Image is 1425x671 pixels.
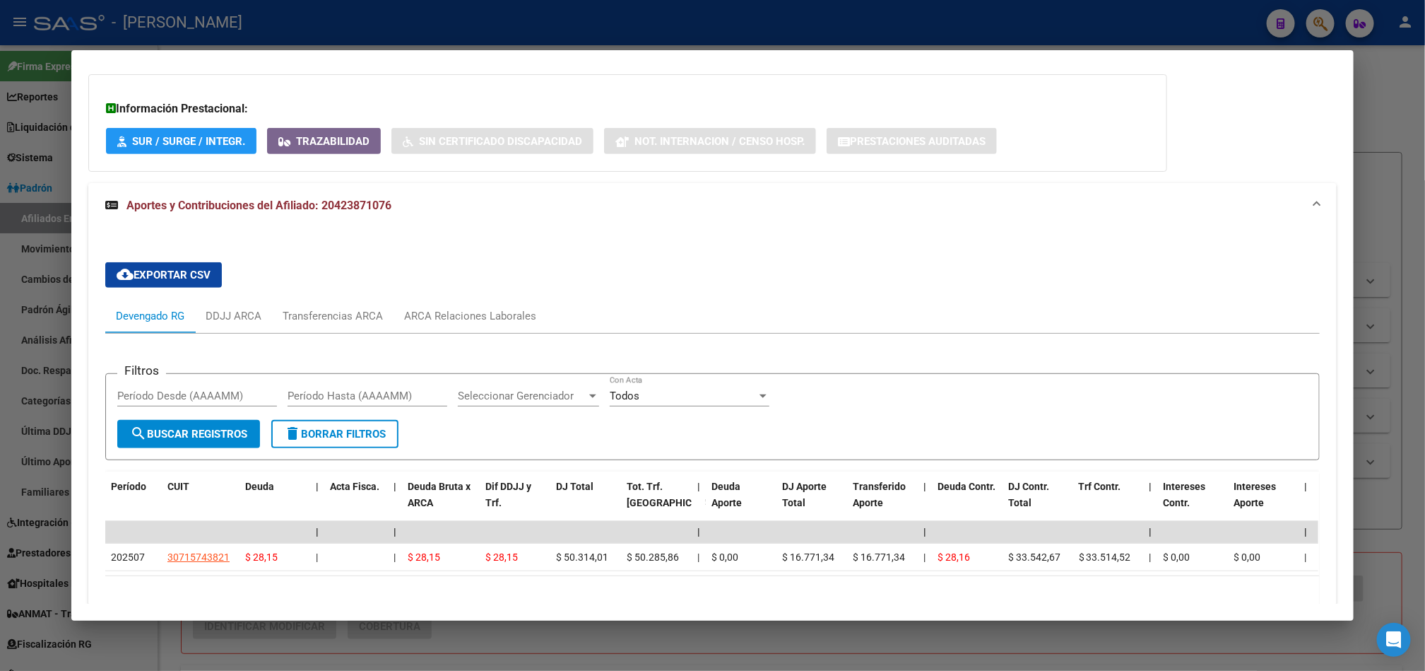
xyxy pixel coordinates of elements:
datatable-header-cell: Acta Fisca. [324,472,388,534]
span: Deuda [245,481,274,492]
h3: Filtros [117,363,166,378]
datatable-header-cell: | [692,472,706,534]
mat-icon: delete [284,425,301,442]
span: | [316,552,318,563]
datatable-header-cell: Deuda [240,472,310,534]
button: Sin Certificado Discapacidad [391,128,593,154]
button: SUR / SURGE / INTEGR. [106,128,256,154]
datatable-header-cell: Trf Contr. [1073,472,1144,534]
span: Intereses Aporte [1234,481,1277,508]
span: DJ Aporte Total [782,481,827,508]
h3: Información Prestacional: [106,100,1149,117]
datatable-header-cell: Transferido Aporte [847,472,918,534]
span: 30715743821 [167,552,230,563]
span: | [394,552,396,563]
span: $ 33.514,52 [1079,552,1131,563]
span: Prestaciones Auditadas [850,135,986,148]
span: | [1149,481,1152,492]
datatable-header-cell: | [1144,472,1158,534]
span: | [316,526,319,537]
span: | [1305,526,1308,537]
button: Trazabilidad [267,128,381,154]
span: Trazabilidad [296,135,369,148]
datatable-header-cell: Deuda Contr. [932,472,1003,534]
button: Exportar CSV [105,262,222,288]
span: Exportar CSV [117,269,211,281]
span: | [1149,526,1152,537]
span: | [1305,481,1308,492]
datatable-header-cell: | [918,472,932,534]
span: Buscar Registros [130,428,247,440]
div: DDJJ ARCA [206,308,261,324]
span: Período [111,481,146,492]
div: Open Intercom Messenger [1377,623,1411,657]
datatable-header-cell: DJ Aporte Total [776,472,847,534]
span: Seleccionar Gerenciador [458,390,586,402]
span: | [1305,552,1307,563]
span: Sin Certificado Discapacidad [419,135,582,148]
span: Acta Fisca. [330,481,379,492]
div: Aportes y Contribuciones del Afiliado: 20423871076 [88,228,1337,646]
span: $ 28,15 [485,552,518,563]
span: | [394,481,396,492]
span: $ 0,00 [711,552,738,563]
span: | [923,552,926,563]
datatable-header-cell: Deuda Aporte [706,472,776,534]
span: | [697,552,699,563]
datatable-header-cell: Intereses Contr. [1158,472,1229,534]
div: ARCA Relaciones Laborales [404,308,536,324]
span: Borrar Filtros [284,428,386,440]
span: $ 16.771,34 [782,552,834,563]
span: $ 0,00 [1234,552,1261,563]
span: Todos [610,390,639,402]
button: Borrar Filtros [271,420,398,448]
span: Deuda Bruta x ARCA [408,481,471,508]
span: | [923,481,926,492]
span: $ 16.771,34 [853,552,905,563]
button: Not. Internacion / Censo Hosp. [604,128,816,154]
datatable-header-cell: CUIT [162,472,240,534]
datatable-header-cell: DJ Total [550,472,621,534]
datatable-header-cell: | [1299,472,1313,534]
span: | [1149,552,1152,563]
span: DJ Total [556,481,593,492]
span: DJ Contr. Total [1008,481,1049,508]
span: | [316,481,319,492]
span: Tot. Trf. [GEOGRAPHIC_DATA] [627,481,723,508]
datatable-header-cell: DJ Contr. Total [1003,472,1073,534]
span: Deuda Contr. [938,481,995,492]
button: Prestaciones Auditadas [827,128,997,154]
span: 202507 [111,552,145,563]
datatable-header-cell: Tot. Trf. Bruto [621,472,692,534]
span: | [697,481,700,492]
mat-expansion-panel-header: Aportes y Contribuciones del Afiliado: 20423871076 [88,183,1337,228]
mat-icon: cloud_download [117,266,134,283]
span: SUR / SURGE / INTEGR. [132,135,245,148]
span: Transferido Aporte [853,481,906,508]
div: Devengado RG [116,308,184,324]
datatable-header-cell: Contr. Empresa [1313,472,1384,534]
span: | [697,526,700,537]
button: Buscar Registros [117,420,260,448]
span: | [923,526,926,537]
span: Aportes y Contribuciones del Afiliado: 20423871076 [126,199,391,212]
span: | [394,526,396,537]
span: Dif DDJJ y Trf. [485,481,531,508]
span: Trf Contr. [1079,481,1121,492]
span: Deuda Aporte [711,481,742,508]
mat-icon: search [130,425,147,442]
datatable-header-cell: Deuda Bruta x ARCA [402,472,480,534]
span: Intereses Contr. [1164,481,1206,508]
span: Not. Internacion / Censo Hosp. [634,135,805,148]
span: $ 28,15 [408,552,440,563]
span: $ 0,00 [1164,552,1190,563]
datatable-header-cell: Dif DDJJ y Trf. [480,472,550,534]
datatable-header-cell: | [310,472,324,534]
datatable-header-cell: Período [105,472,162,534]
span: $ 28,15 [245,552,278,563]
datatable-header-cell: Intereses Aporte [1229,472,1299,534]
span: CUIT [167,481,189,492]
span: $ 33.542,67 [1008,552,1060,563]
span: $ 28,16 [938,552,970,563]
span: $ 50.314,01 [556,552,608,563]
